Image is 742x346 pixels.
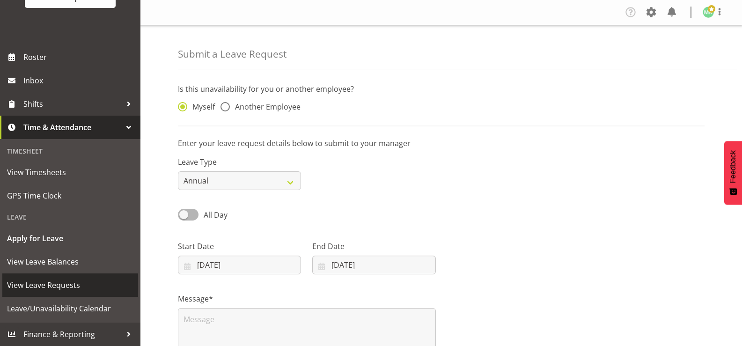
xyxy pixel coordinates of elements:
[7,165,133,179] span: View Timesheets
[178,256,301,274] input: Click to select...
[312,256,435,274] input: Click to select...
[312,241,435,252] label: End Date
[187,102,215,111] span: Myself
[230,102,301,111] span: Another Employee
[2,141,138,161] div: Timesheet
[703,7,714,18] img: melanie-richardson713.jpg
[724,141,742,205] button: Feedback - Show survey
[23,97,122,111] span: Shifts
[729,150,737,183] span: Feedback
[7,278,133,292] span: View Leave Requests
[178,293,436,304] label: Message*
[2,184,138,207] a: GPS Time Clock
[178,156,301,168] label: Leave Type
[2,250,138,273] a: View Leave Balances
[204,210,228,220] span: All Day
[23,50,136,64] span: Roster
[7,231,133,245] span: Apply for Leave
[7,189,133,203] span: GPS Time Clock
[23,327,122,341] span: Finance & Reporting
[7,302,133,316] span: Leave/Unavailability Calendar
[23,120,122,134] span: Time & Attendance
[2,207,138,227] div: Leave
[178,49,287,59] h4: Submit a Leave Request
[2,273,138,297] a: View Leave Requests
[7,255,133,269] span: View Leave Balances
[2,297,138,320] a: Leave/Unavailability Calendar
[178,138,705,149] p: Enter your leave request details below to submit to your manager
[178,83,705,95] p: Is this unavailability for you or another employee?
[2,227,138,250] a: Apply for Leave
[23,74,136,88] span: Inbox
[2,161,138,184] a: View Timesheets
[178,241,301,252] label: Start Date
